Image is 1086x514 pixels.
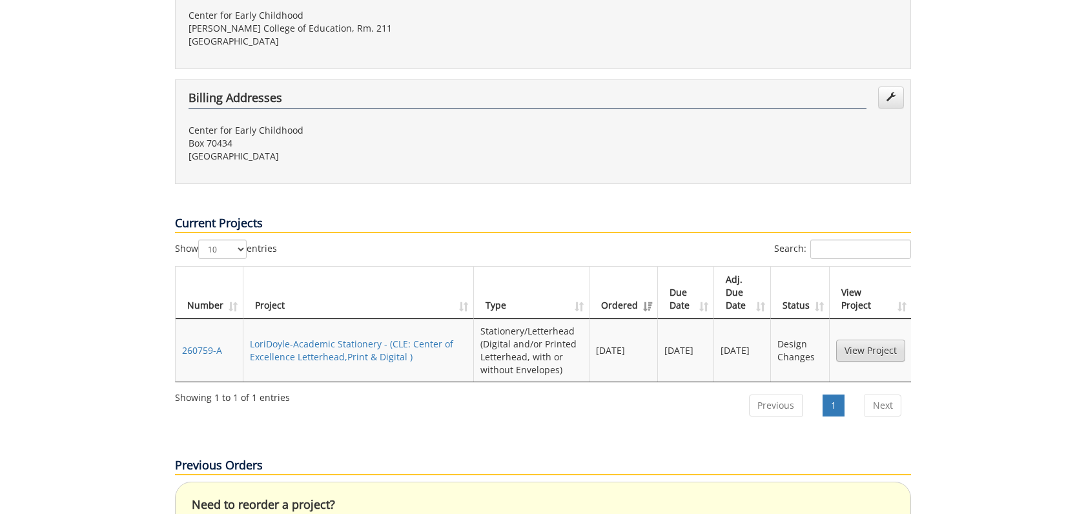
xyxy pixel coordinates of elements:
[176,267,243,319] th: Number: activate to sort column ascending
[192,499,894,511] h4: Need to reorder a project?
[774,240,911,259] label: Search:
[589,319,658,382] td: [DATE]
[771,319,830,382] td: Design Changes
[175,240,277,259] label: Show entries
[189,92,866,108] h4: Billing Addresses
[836,340,905,362] a: View Project
[182,344,222,356] a: 260759-A
[243,267,474,319] th: Project: activate to sort column ascending
[175,457,911,475] p: Previous Orders
[175,215,911,233] p: Current Projects
[474,267,589,319] th: Type: activate to sort column ascending
[878,87,904,108] a: Edit Addresses
[830,267,912,319] th: View Project: activate to sort column ascending
[189,150,533,163] p: [GEOGRAPHIC_DATA]
[189,35,533,48] p: [GEOGRAPHIC_DATA]
[714,267,771,319] th: Adj. Due Date: activate to sort column ascending
[658,319,715,382] td: [DATE]
[250,338,453,363] a: LoriDoyle-Academic Stationery - (CLE: Center of Excellence Letterhead,Print & Digital )
[823,395,845,416] a: 1
[198,240,247,259] select: Showentries
[865,395,901,416] a: Next
[749,395,803,416] a: Previous
[810,240,911,259] input: Search:
[189,22,533,35] p: [PERSON_NAME] College of Education, Rm. 211
[714,319,771,382] td: [DATE]
[474,319,589,382] td: Stationery/Letterhead (Digital and/or Printed Letterhead, with or without Envelopes)
[658,267,715,319] th: Due Date: activate to sort column ascending
[589,267,658,319] th: Ordered: activate to sort column ascending
[771,267,830,319] th: Status: activate to sort column ascending
[189,124,533,137] p: Center for Early Childhood
[175,386,290,404] div: Showing 1 to 1 of 1 entries
[189,137,533,150] p: Box 70434
[189,9,533,22] p: Center for Early Childhood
